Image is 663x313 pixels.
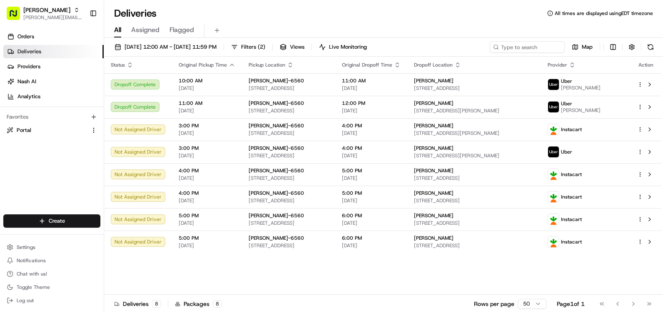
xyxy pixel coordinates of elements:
[17,257,46,264] span: Notifications
[548,191,559,202] img: profile_instacart_ahold_partner.png
[131,25,160,35] span: Assigned
[17,297,34,304] span: Log out
[179,152,235,159] span: [DATE]
[114,25,121,35] span: All
[3,255,100,266] button: Notifications
[561,126,582,133] span: Instacart
[179,175,235,181] span: [DATE]
[414,100,454,107] span: [PERSON_NAME]
[568,41,596,53] button: Map
[249,167,304,174] span: [PERSON_NAME]-6560
[17,271,47,277] span: Chat with us!
[179,62,227,68] span: Original Pickup Time
[414,145,454,152] span: [PERSON_NAME]
[548,79,559,90] img: profile_uber_ahold_partner.png
[548,62,567,68] span: Provider
[114,300,161,308] div: Deliveries
[17,48,41,55] span: Deliveries
[561,171,582,178] span: Instacart
[249,145,304,152] span: [PERSON_NAME]-6560
[249,152,329,159] span: [STREET_ADDRESS]
[342,152,401,159] span: [DATE]
[249,235,304,241] span: [PERSON_NAME]-6560
[342,122,401,129] span: 4:00 PM
[249,122,304,129] span: [PERSON_NAME]-6560
[548,102,559,112] img: profile_uber_ahold_partner.png
[17,63,40,70] span: Providers
[3,124,100,137] button: Portal
[179,145,235,152] span: 3:00 PM
[414,130,534,137] span: [STREET_ADDRESS][PERSON_NAME]
[342,145,401,152] span: 4:00 PM
[290,43,304,51] span: Views
[179,197,235,204] span: [DATE]
[3,295,100,306] button: Log out
[17,33,34,40] span: Orders
[3,3,86,23] button: [PERSON_NAME][PERSON_NAME][EMAIL_ADDRESS][PERSON_NAME][DOMAIN_NAME]
[342,220,401,226] span: [DATE]
[342,130,401,137] span: [DATE]
[414,212,454,219] span: [PERSON_NAME]
[3,214,100,228] button: Create
[3,30,104,43] a: Orders
[561,100,572,107] span: Uber
[548,169,559,180] img: profile_instacart_ahold_partner.png
[17,127,31,134] span: Portal
[241,43,265,51] span: Filters
[342,85,401,92] span: [DATE]
[3,75,104,88] a: Nash AI
[111,62,125,68] span: Status
[111,41,220,53] button: [DATE] 12:00 AM - [DATE] 11:59 PM
[169,25,194,35] span: Flagged
[548,147,559,157] img: profile_uber_ahold_partner.png
[249,85,329,92] span: [STREET_ADDRESS]
[249,242,329,249] span: [STREET_ADDRESS]
[342,62,392,68] span: Original Dropoff Time
[561,78,572,84] span: Uber
[249,190,304,196] span: [PERSON_NAME]-6560
[414,220,534,226] span: [STREET_ADDRESS]
[249,197,329,204] span: [STREET_ADDRESS]
[582,43,593,51] span: Map
[414,107,534,114] span: [STREET_ADDRESS][PERSON_NAME]
[249,130,329,137] span: [STREET_ADDRESS]
[213,300,222,308] div: 8
[249,62,285,68] span: Pickup Location
[17,93,40,100] span: Analytics
[175,300,222,308] div: Packages
[179,107,235,114] span: [DATE]
[23,14,83,21] span: [PERSON_NAME][EMAIL_ADDRESS][PERSON_NAME][DOMAIN_NAME]
[125,43,217,51] span: [DATE] 12:00 AM - [DATE] 11:59 PM
[179,100,235,107] span: 11:00 AM
[227,41,269,53] button: Filters(2)
[342,242,401,249] span: [DATE]
[179,220,235,226] span: [DATE]
[7,127,87,134] a: Portal
[3,281,100,293] button: Toggle Theme
[179,85,235,92] span: [DATE]
[548,214,559,225] img: profile_instacart_ahold_partner.png
[49,217,65,225] span: Create
[414,190,454,196] span: [PERSON_NAME]
[342,167,401,174] span: 5:00 PM
[414,85,534,92] span: [STREET_ADDRESS]
[3,60,104,73] a: Providers
[414,77,454,84] span: [PERSON_NAME]
[342,77,401,84] span: 11:00 AM
[561,107,601,114] span: [PERSON_NAME]
[555,10,653,17] span: All times are displayed using EDT timezone
[414,152,534,159] span: [STREET_ADDRESS][PERSON_NAME]
[548,124,559,135] img: profile_instacart_ahold_partner.png
[3,90,104,103] a: Analytics
[179,77,235,84] span: 10:00 AM
[179,130,235,137] span: [DATE]
[557,300,585,308] div: Page 1 of 1
[342,100,401,107] span: 12:00 PM
[179,242,235,249] span: [DATE]
[114,7,157,20] h1: Deliveries
[637,62,655,68] div: Action
[315,41,371,53] button: Live Monitoring
[249,175,329,181] span: [STREET_ADDRESS]
[276,41,308,53] button: Views
[3,241,100,253] button: Settings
